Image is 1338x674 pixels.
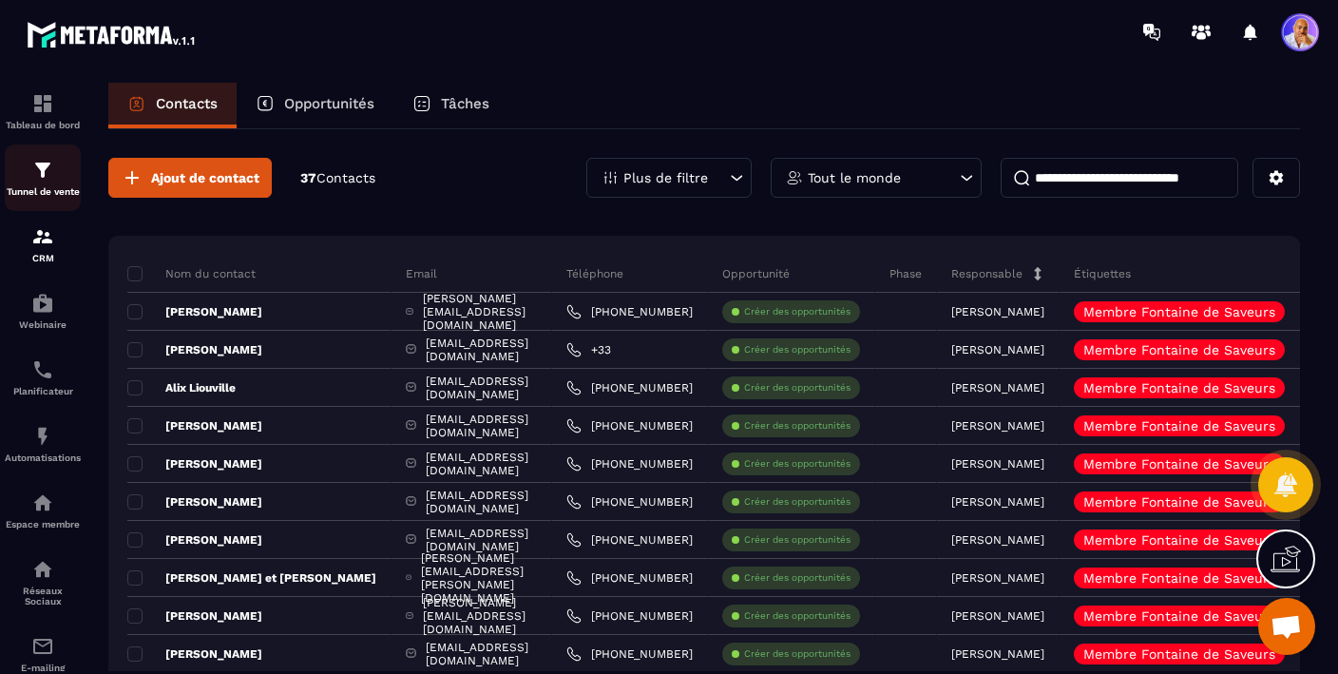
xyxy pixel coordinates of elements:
a: [PHONE_NUMBER] [566,494,693,510]
a: automationsautomationsAutomatisations [5,411,81,477]
p: Membre Fontaine de Saveurs [1083,305,1275,318]
img: formation [31,225,54,248]
a: [PHONE_NUMBER] [566,570,693,586]
a: [PHONE_NUMBER] [566,532,693,548]
p: Plus de filtre [623,171,708,184]
p: Opportunité [722,266,790,281]
p: [PERSON_NAME] [127,494,262,510]
p: [PERSON_NAME] et [PERSON_NAME] [127,570,376,586]
p: [PERSON_NAME] [951,305,1044,318]
img: scheduler [31,358,54,381]
img: email [31,635,54,658]
p: 37 [300,169,375,187]
a: +33 [566,342,611,357]
p: [PERSON_NAME] [951,609,1044,623]
a: formationformationCRM [5,211,81,278]
p: Planificateur [5,386,81,396]
p: Opportunités [284,95,374,112]
p: [PERSON_NAME] [127,304,262,319]
p: [PERSON_NAME] [951,457,1044,471]
p: Membre Fontaine de Saveurs [1083,381,1275,395]
p: [PERSON_NAME] [951,571,1044,585]
a: [PHONE_NUMBER] [566,304,693,319]
p: Phase [889,266,922,281]
p: Tout le monde [808,171,901,184]
p: Créer des opportunités [744,609,851,623]
p: Email [406,266,437,281]
p: CRM [5,253,81,263]
p: Créer des opportunités [744,381,851,395]
p: Téléphone [566,266,623,281]
a: Contacts [108,83,237,128]
img: automations [31,491,54,514]
p: Tableau de bord [5,120,81,130]
p: [PERSON_NAME] [951,495,1044,509]
p: Webinaire [5,319,81,330]
p: Créer des opportunités [744,457,851,471]
a: [PHONE_NUMBER] [566,456,693,472]
p: Créer des opportunités [744,419,851,433]
p: [PERSON_NAME] [127,532,262,548]
p: [PERSON_NAME] [127,418,262,433]
p: [PERSON_NAME] [127,342,262,357]
p: Étiquettes [1074,266,1131,281]
a: [PHONE_NUMBER] [566,418,693,433]
p: Nom du contact [127,266,256,281]
img: automations [31,292,54,315]
a: automationsautomationsEspace membre [5,477,81,544]
p: Membre Fontaine de Saveurs [1083,343,1275,356]
p: Contacts [156,95,218,112]
p: [PERSON_NAME] [127,608,262,624]
p: Membre Fontaine de Saveurs [1083,647,1275,661]
p: Membre Fontaine de Saveurs [1083,533,1275,547]
p: Responsable [951,266,1023,281]
img: automations [31,425,54,448]
p: [PERSON_NAME] [951,381,1044,395]
p: Membre Fontaine de Saveurs [1083,571,1275,585]
p: [PERSON_NAME] [951,343,1044,356]
p: Membre Fontaine de Saveurs [1083,457,1275,471]
img: formation [31,159,54,182]
span: Contacts [316,170,375,185]
p: [PERSON_NAME] [127,456,262,472]
p: Réseaux Sociaux [5,586,81,607]
p: Tâches [441,95,489,112]
p: Automatisations [5,453,81,463]
p: [PERSON_NAME] [127,646,262,662]
a: Ouvrir le chat [1258,598,1315,655]
img: formation [31,92,54,115]
img: social-network [31,558,54,581]
a: Tâches [393,83,508,128]
p: Membre Fontaine de Saveurs [1083,609,1275,623]
p: Membre Fontaine de Saveurs [1083,419,1275,433]
p: Tunnel de vente [5,186,81,197]
a: automationsautomationsWebinaire [5,278,81,344]
p: [PERSON_NAME] [951,647,1044,661]
a: [PHONE_NUMBER] [566,646,693,662]
span: Ajout de contact [151,168,259,187]
p: Créer des opportunités [744,533,851,547]
img: logo [27,17,198,51]
a: schedulerschedulerPlanificateur [5,344,81,411]
a: formationformationTunnel de vente [5,144,81,211]
p: E-mailing [5,663,81,673]
a: Opportunités [237,83,393,128]
p: Créer des opportunités [744,305,851,318]
p: Espace membre [5,519,81,530]
p: Membre Fontaine de Saveurs [1083,495,1275,509]
button: Ajout de contact [108,158,272,198]
a: social-networksocial-networkRéseaux Sociaux [5,544,81,621]
a: formationformationTableau de bord [5,78,81,144]
p: [PERSON_NAME] [951,533,1044,547]
p: Alix Liouville [127,380,236,395]
p: Créer des opportunités [744,495,851,509]
a: [PHONE_NUMBER] [566,380,693,395]
p: Créer des opportunités [744,647,851,661]
p: Créer des opportunités [744,571,851,585]
p: Créer des opportunités [744,343,851,356]
p: [PERSON_NAME] [951,419,1044,433]
a: [PHONE_NUMBER] [566,608,693,624]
